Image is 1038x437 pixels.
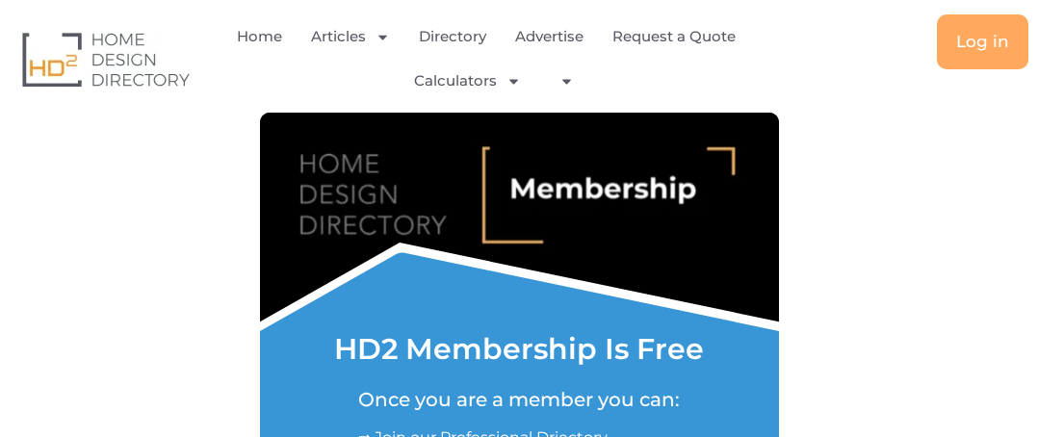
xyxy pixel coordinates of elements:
[937,14,1028,69] a: Log in
[956,34,1009,50] span: Log in
[334,335,704,364] h1: HD2 Membership Is Free
[237,14,282,59] a: Home
[214,14,774,103] nav: Menu
[358,388,680,411] h5: Once you are a member you can:
[419,14,486,59] a: Directory
[515,14,584,59] a: Advertise
[311,14,390,59] a: Articles
[612,14,736,59] a: Request a Quote
[414,59,521,103] a: Calculators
